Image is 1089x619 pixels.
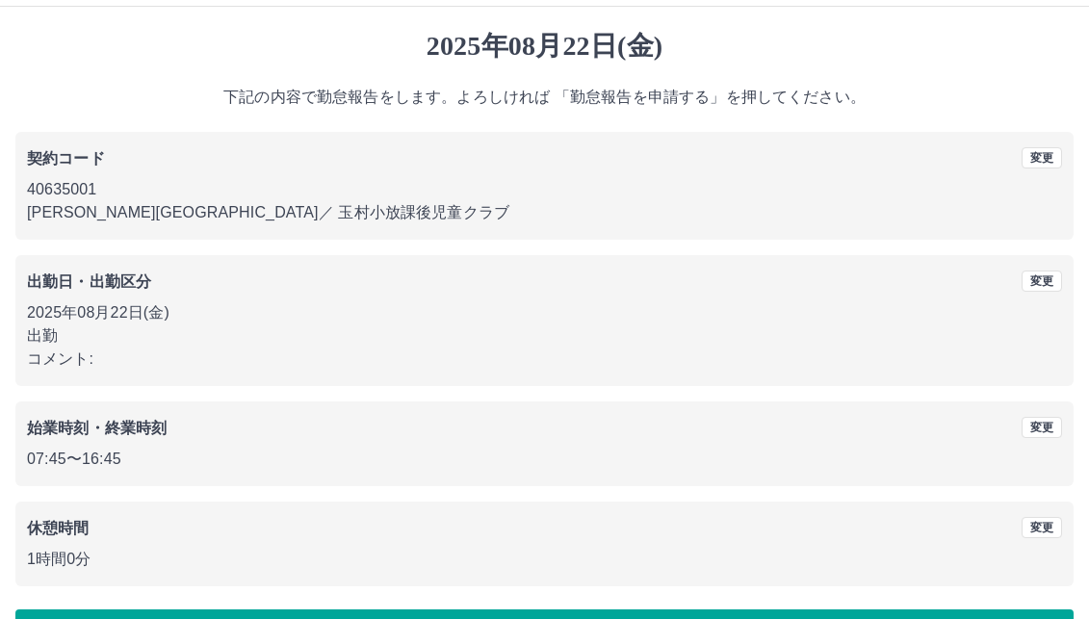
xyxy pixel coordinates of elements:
h1: 2025年08月22日(金) [15,30,1074,63]
p: [PERSON_NAME][GEOGRAPHIC_DATA] ／ 玉村小放課後児童クラブ [27,201,1062,224]
b: 始業時刻・終業時刻 [27,420,167,436]
p: 07:45 〜 16:45 [27,448,1062,471]
button: 変更 [1022,517,1062,538]
p: 1時間0分 [27,548,1062,571]
button: 変更 [1022,271,1062,292]
b: 出勤日・出勤区分 [27,273,151,290]
p: コメント: [27,348,1062,371]
b: 休憩時間 [27,520,90,536]
p: 出勤 [27,324,1062,348]
button: 変更 [1022,417,1062,438]
p: 下記の内容で勤怠報告をします。よろしければ 「勤怠報告を申請する」を押してください。 [15,86,1074,109]
p: 40635001 [27,178,1062,201]
b: 契約コード [27,150,105,167]
button: 変更 [1022,147,1062,168]
p: 2025年08月22日(金) [27,301,1062,324]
